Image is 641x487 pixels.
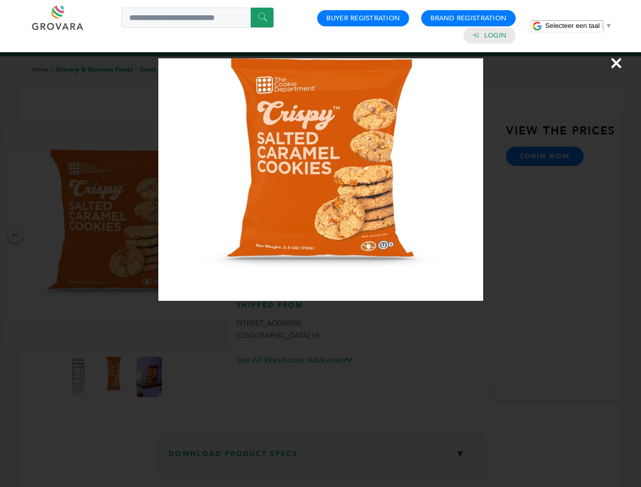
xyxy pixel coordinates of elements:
img: Image Preview [158,58,483,301]
a: Brand Registration [430,14,507,23]
input: Search a product or brand... [121,8,274,28]
span: ▼ [605,22,612,29]
span: ​ [602,22,603,29]
a: Login [484,31,507,40]
span: × [610,49,623,77]
span: Selecteer een taal [545,22,599,29]
a: Selecteer een taal​ [545,22,612,29]
a: Buyer Registration [326,14,400,23]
